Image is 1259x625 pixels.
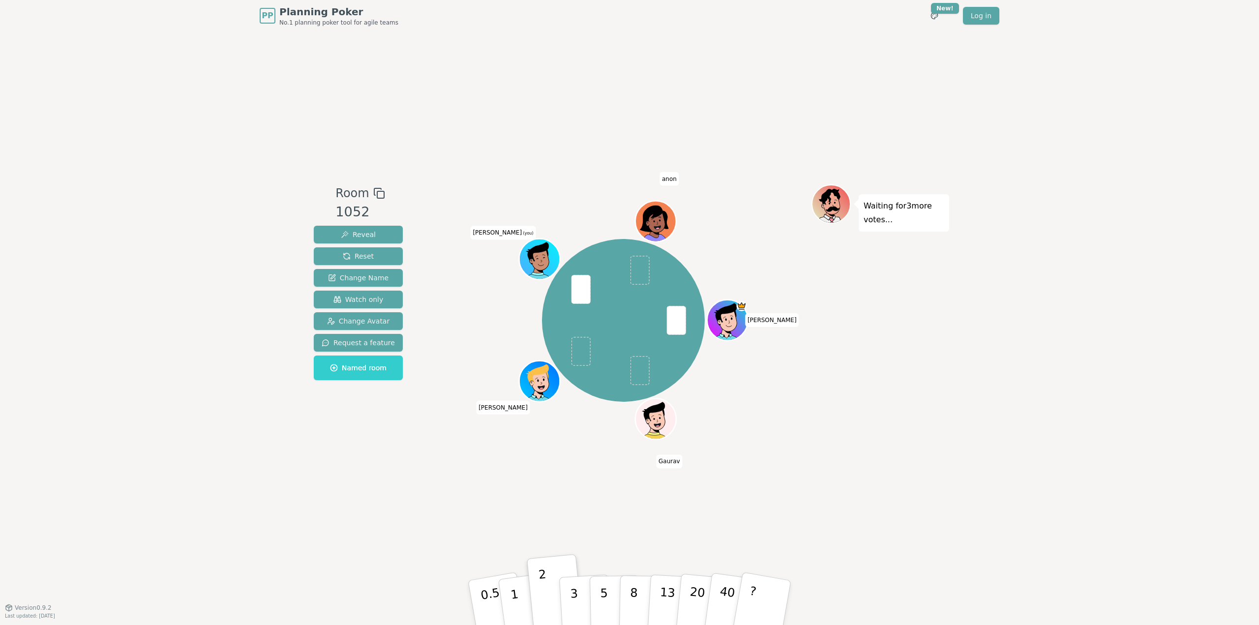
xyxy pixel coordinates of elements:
span: Named room [330,363,387,373]
button: New! [926,7,943,25]
span: Click to change your name [659,172,679,186]
span: Click to change your name [656,455,683,469]
a: PPPlanning PokerNo.1 planning poker tool for agile teams [260,5,398,27]
span: Planning Poker [279,5,398,19]
button: Reveal [314,226,403,243]
button: Watch only [314,291,403,308]
span: Mike is the host [736,301,747,311]
span: Change Avatar [327,316,390,326]
p: 2 [538,567,551,621]
span: No.1 planning poker tool for agile teams [279,19,398,27]
button: Change Name [314,269,403,287]
span: (you) [522,232,534,236]
span: Request a feature [322,338,395,348]
span: Click to change your name [470,226,536,240]
p: Waiting for 3 more votes... [864,199,944,227]
span: Change Name [328,273,389,283]
span: Watch only [333,295,384,304]
span: Room [335,184,369,202]
button: Named room [314,356,403,380]
button: Request a feature [314,334,403,352]
span: PP [262,10,273,22]
button: Change Avatar [314,312,403,330]
span: Reset [343,251,374,261]
div: New! [931,3,959,14]
span: Click to change your name [745,313,799,327]
span: Click to change your name [476,401,530,415]
span: Reveal [341,230,376,239]
button: Click to change your avatar [520,240,559,278]
button: Version0.9.2 [5,604,52,612]
div: 1052 [335,202,385,222]
a: Log in [963,7,999,25]
span: Version 0.9.2 [15,604,52,612]
button: Reset [314,247,403,265]
span: Last updated: [DATE] [5,613,55,619]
